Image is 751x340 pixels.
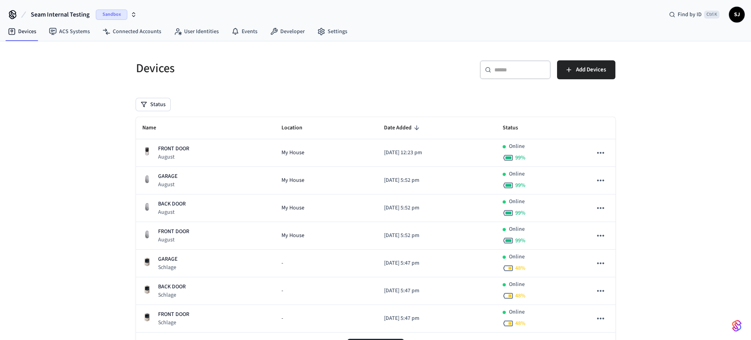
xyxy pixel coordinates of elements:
[158,145,189,153] p: FRONT DOOR
[158,291,186,299] p: Schlage
[515,292,526,300] span: 48 %
[281,204,304,212] span: My House
[43,24,96,39] a: ACS Systems
[509,253,525,261] p: Online
[158,172,177,181] p: GARAGE
[576,65,606,75] span: Add Devices
[729,7,745,22] button: SJ
[515,237,526,245] span: 99 %
[384,149,490,157] p: [DATE] 12:23 pm
[384,287,490,295] p: [DATE] 5:47 pm
[225,24,264,39] a: Events
[158,153,189,161] p: August
[509,142,525,151] p: Online
[384,232,490,240] p: [DATE] 5:52 pm
[158,319,189,327] p: Schlage
[158,208,186,216] p: August
[281,149,304,157] span: My House
[142,122,166,134] span: Name
[663,7,726,22] div: Find by IDCtrl K
[142,147,152,156] img: Yale Assure Touchscreen Wifi Smart Lock, Satin Nickel, Front
[384,204,490,212] p: [DATE] 5:52 pm
[142,257,152,267] img: Schlage Sense Smart Deadbolt with Camelot Trim, Front
[142,312,152,322] img: Schlage Sense Smart Deadbolt with Camelot Trim, Front
[158,181,177,189] p: August
[730,7,744,22] span: SJ
[158,228,189,236] p: FRONT DOOR
[515,181,526,189] span: 99 %
[158,263,177,271] p: Schlage
[136,117,615,333] table: sticky table
[704,11,719,19] span: Ctrl K
[136,60,371,77] h5: Devices
[96,24,168,39] a: Connected Accounts
[96,9,127,20] span: Sandbox
[281,176,304,185] span: My House
[136,98,170,111] button: Status
[281,232,304,240] span: My House
[732,319,742,332] img: SeamLogoGradient.69752ec5.svg
[384,259,490,267] p: [DATE] 5:47 pm
[509,280,525,289] p: Online
[509,198,525,206] p: Online
[515,319,526,327] span: 48 %
[281,314,283,323] span: -
[503,122,528,134] span: Status
[384,122,422,134] span: Date Added
[281,287,283,295] span: -
[515,154,526,162] span: 99 %
[384,176,490,185] p: [DATE] 5:52 pm
[281,259,283,267] span: -
[509,308,525,316] p: Online
[515,209,526,217] span: 99 %
[158,310,189,319] p: FRONT DOOR
[142,202,152,211] img: August Wifi Smart Lock 3rd Gen, Silver, Front
[557,60,615,79] button: Add Devices
[678,11,702,19] span: Find by ID
[142,285,152,294] img: Schlage Sense Smart Deadbolt with Camelot Trim, Front
[158,236,189,244] p: August
[158,283,186,291] p: BACK DOOR
[281,122,313,134] span: Location
[2,24,43,39] a: Devices
[168,24,225,39] a: User Identities
[158,200,186,208] p: BACK DOOR
[158,255,177,263] p: GARAGE
[31,10,89,19] span: Seam Internal Testing
[384,314,490,323] p: [DATE] 5:47 pm
[509,225,525,234] p: Online
[142,174,152,184] img: August Wifi Smart Lock 3rd Gen, Silver, Front
[311,24,354,39] a: Settings
[509,170,525,178] p: Online
[515,264,526,272] span: 48 %
[264,24,311,39] a: Developer
[142,230,152,239] img: August Wifi Smart Lock 3rd Gen, Silver, Front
